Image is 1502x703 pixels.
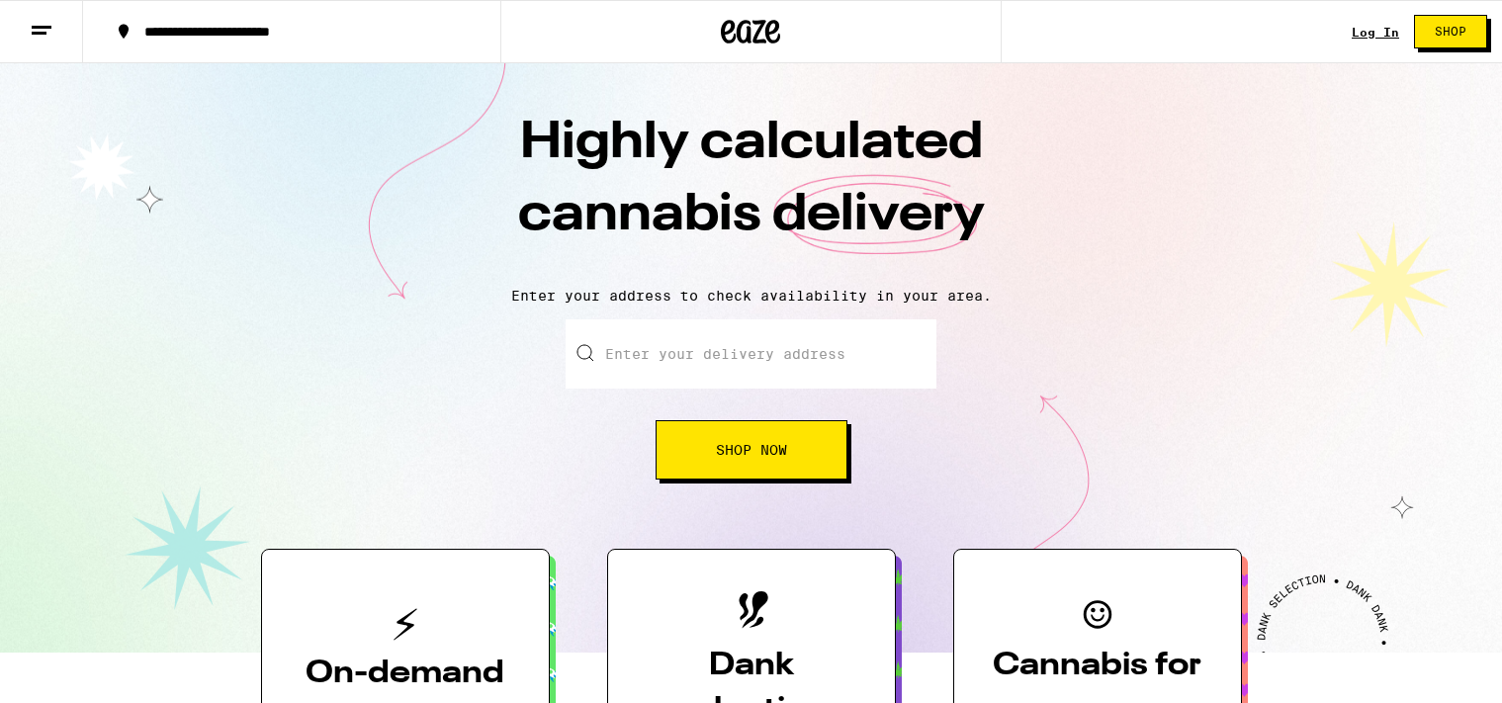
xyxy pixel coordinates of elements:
[405,108,1098,272] h1: Highly calculated cannabis delivery
[1399,15,1502,48] a: Shop
[716,443,787,457] span: Shop Now
[656,420,847,480] button: Shop Now
[1352,26,1399,39] a: Log In
[566,319,936,389] input: Enter your delivery address
[1414,15,1487,48] button: Shop
[1435,26,1466,38] span: Shop
[20,288,1482,304] p: Enter your address to check availability in your area.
